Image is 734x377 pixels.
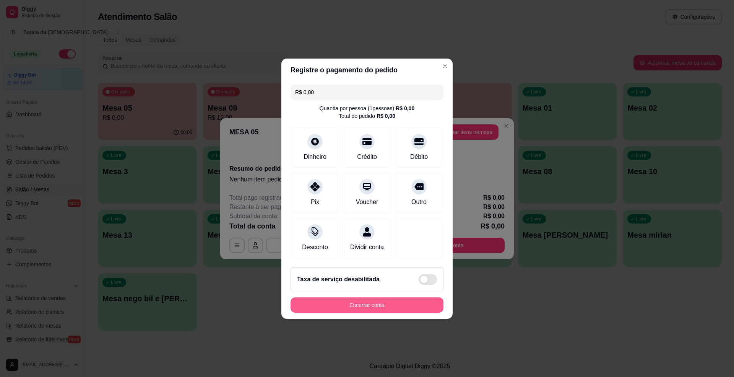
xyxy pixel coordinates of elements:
[411,197,427,207] div: Outro
[281,59,453,82] header: Registre o pagamento do pedido
[377,112,395,120] div: R$ 0,00
[396,104,414,112] div: R$ 0,00
[410,152,428,162] div: Débito
[357,152,377,162] div: Crédito
[304,152,326,162] div: Dinheiro
[295,85,439,100] input: Ex.: hambúrguer de cordeiro
[439,60,451,72] button: Close
[356,197,378,207] div: Voucher
[339,112,395,120] div: Total do pedido
[320,104,414,112] div: Quantia por pessoa ( 1 pessoas)
[302,243,328,252] div: Desconto
[350,243,384,252] div: Dividir conta
[311,197,319,207] div: Pix
[297,275,380,284] h2: Taxa de serviço desabilitada
[291,297,443,313] button: Encerrar conta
